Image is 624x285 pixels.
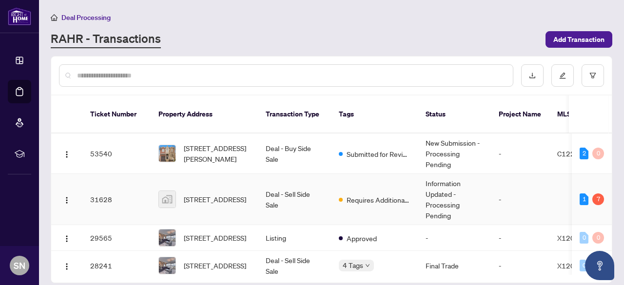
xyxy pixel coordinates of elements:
div: 7 [592,193,604,205]
td: - [491,251,549,281]
span: 4 Tags [343,260,363,271]
img: Logo [63,235,71,243]
th: MLS # [549,95,608,133]
a: RAHR - Transactions [51,31,161,48]
button: Open asap [585,251,614,280]
span: edit [559,72,566,79]
span: X12028662 [557,233,597,242]
button: download [521,64,544,87]
button: filter [582,64,604,87]
td: Deal - Sell Side Sale [258,174,331,225]
span: C12229125 [557,149,597,158]
img: Logo [63,263,71,270]
span: SN [14,259,25,272]
td: 31628 [82,174,151,225]
img: logo [8,7,31,25]
th: Transaction Type [258,95,331,133]
span: [STREET_ADDRESS] [184,194,246,205]
button: Logo [59,230,75,246]
td: 53540 [82,133,151,174]
div: 0 [592,148,604,159]
td: - [491,133,549,174]
th: Project Name [491,95,549,133]
td: 28241 [82,251,151,281]
span: home [51,14,58,21]
span: Submitted for Review [347,149,410,159]
button: edit [551,64,574,87]
img: thumbnail-img [159,257,175,274]
span: [STREET_ADDRESS] [184,260,246,271]
th: Tags [331,95,418,133]
td: Listing [258,225,331,251]
span: [STREET_ADDRESS] [184,232,246,243]
img: thumbnail-img [159,191,175,208]
span: X12028662 [557,261,597,270]
img: Logo [63,151,71,158]
th: Ticket Number [82,95,151,133]
button: Logo [59,146,75,161]
td: 29565 [82,225,151,251]
span: Approved [347,233,377,244]
td: Deal - Sell Side Sale [258,251,331,281]
td: New Submission - Processing Pending [418,133,491,174]
div: 2 [580,148,588,159]
span: down [365,263,370,268]
td: Deal - Buy Side Sale [258,133,331,174]
button: Add Transaction [546,31,612,48]
span: Deal Processing [61,13,111,22]
td: Information Updated - Processing Pending [418,174,491,225]
span: filter [589,72,596,79]
img: thumbnail-img [159,229,175,246]
button: Logo [59,258,75,273]
div: 1 [580,193,588,205]
div: 0 [580,260,588,271]
span: download [529,72,536,79]
img: thumbnail-img [159,145,175,162]
td: - [491,174,549,225]
td: - [491,225,549,251]
span: Add Transaction [553,32,604,47]
td: Final Trade [418,251,491,281]
div: 0 [592,232,604,244]
th: Status [418,95,491,133]
span: Requires Additional Docs [347,194,410,205]
div: 0 [580,232,588,244]
th: Property Address [151,95,258,133]
button: Logo [59,191,75,207]
img: Logo [63,196,71,204]
span: [STREET_ADDRESS][PERSON_NAME] [184,143,250,164]
td: - [418,225,491,251]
